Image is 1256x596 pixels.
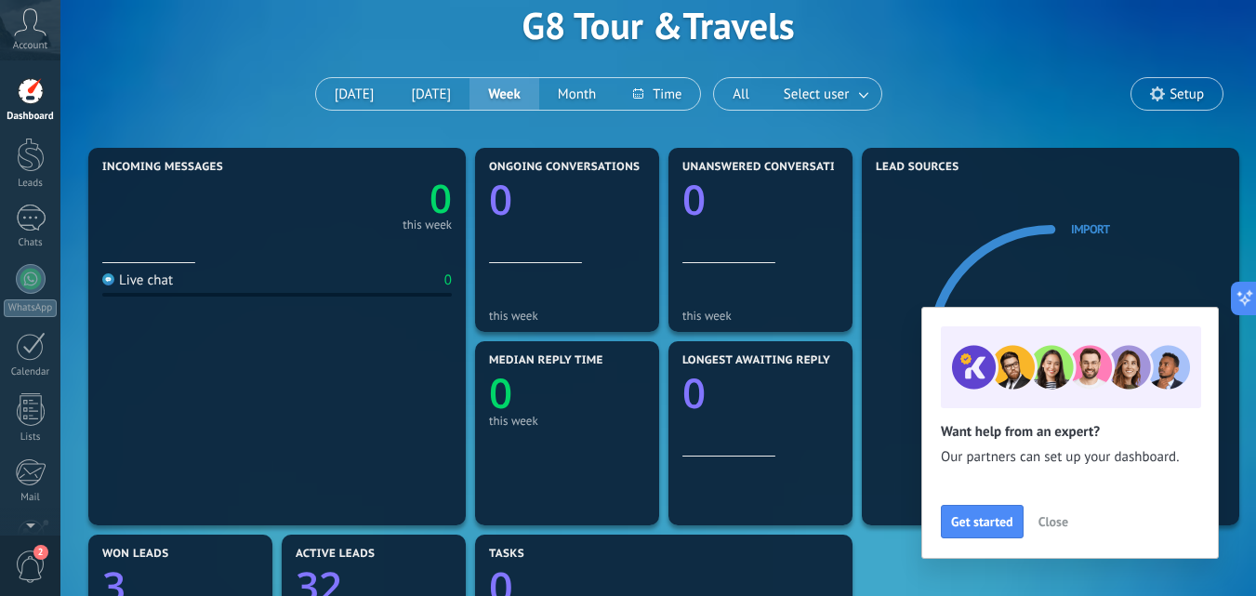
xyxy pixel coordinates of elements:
span: Close [1038,515,1068,528]
button: Time [615,78,700,110]
div: this week [489,309,645,323]
span: Unanswered conversations [682,161,858,174]
span: Our partners can set up your dashboard. [941,448,1199,467]
span: Select user [780,82,853,107]
div: 0 [444,272,452,289]
text: 0 [682,171,706,227]
span: Tasks [489,548,524,561]
button: [DATE] [392,78,469,110]
button: Week [469,78,539,110]
div: Dashboard [4,111,58,123]
span: Setup [1170,86,1204,102]
div: Lists [4,431,58,444]
h2: Want help from an expert? [941,423,1199,441]
div: Live chat [102,272,173,289]
span: Median reply time [489,354,603,367]
a: 0 [277,172,452,225]
button: All [714,78,768,110]
button: Month [539,78,615,110]
div: Chats [4,237,58,249]
div: this week [489,414,645,428]
button: Select user [768,78,881,110]
div: this week [682,309,839,323]
button: [DATE] [316,78,393,110]
text: 0 [489,171,512,227]
img: Live chat [102,273,114,285]
span: Lead Sources [876,161,959,174]
span: Longest awaiting reply [682,354,830,367]
span: Account [13,40,47,52]
div: Calendar [4,366,58,378]
button: Get started [941,505,1024,538]
div: Mail [4,492,58,504]
span: Active leads [296,548,375,561]
span: Get started [951,515,1013,528]
button: Close [1030,508,1077,536]
a: Import [1071,221,1110,237]
span: 2 [33,545,48,560]
div: Leads [4,178,58,190]
div: WhatsApp [4,299,57,317]
text: 0 [489,364,512,420]
text: 0 [682,364,706,420]
span: Won leads [102,548,168,561]
span: Ongoing conversations [489,161,640,174]
span: Incoming messages [102,161,223,174]
text: 0 [430,172,452,225]
div: this week [403,220,452,230]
